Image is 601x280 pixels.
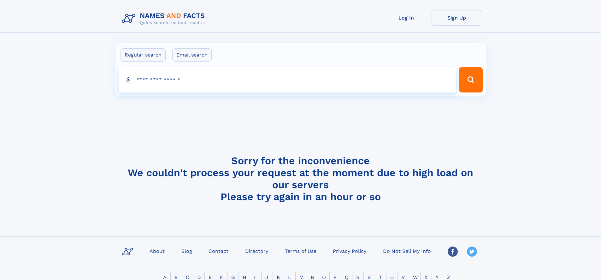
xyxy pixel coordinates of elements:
a: Contact [206,246,231,255]
a: Sign Up [432,10,482,26]
label: Email search [172,48,212,62]
label: Regular search [121,48,166,62]
img: Facebook [448,247,458,257]
a: Privacy Policy [330,246,369,255]
button: Search Button [459,67,482,92]
img: Twitter [467,247,477,257]
a: Do Not Sell My Info [380,246,433,255]
a: Directory [243,246,271,255]
a: Log In [381,10,432,26]
a: Terms of Use [282,246,319,255]
a: Blog [179,246,195,255]
input: search input [119,67,457,92]
a: About [147,246,167,255]
h4: Sorry for the inconvenience We couldn't process your request at the moment due to high load on ou... [119,155,482,203]
img: Logo Names and Facts [119,10,210,27]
